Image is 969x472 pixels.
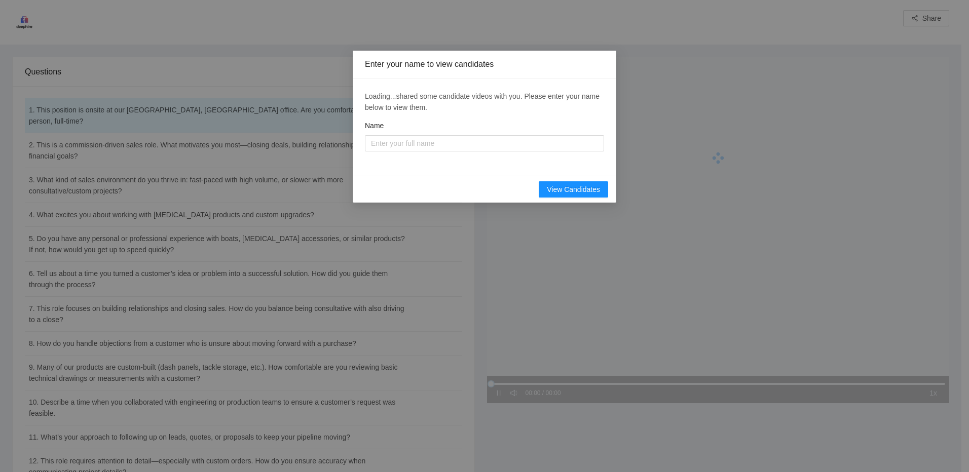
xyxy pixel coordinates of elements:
div: Loading... shared some candidate videos with you. Please enter your name below to view them. [365,91,604,113]
span: View Candidates [547,184,600,195]
input: Name [365,135,604,151]
label: Name [365,120,384,131]
button: View Candidates [539,181,608,198]
div: Enter your name to view candidates [365,59,604,70]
